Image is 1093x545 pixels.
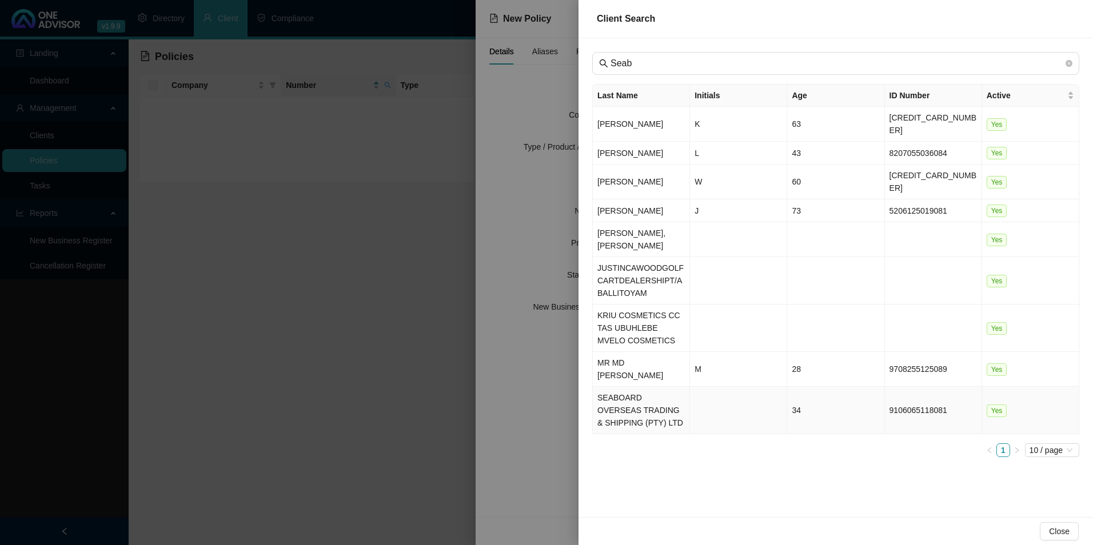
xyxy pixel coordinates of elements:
td: 9708255125089 [885,352,982,387]
td: 8207055036084 [885,142,982,165]
span: Yes [987,234,1007,246]
th: Last Name [593,85,690,107]
td: [PERSON_NAME] [593,142,690,165]
th: Age [787,85,884,107]
td: W [690,165,787,199]
span: Yes [987,404,1007,417]
td: K [690,107,787,142]
span: 28 [792,364,801,374]
td: [PERSON_NAME] [593,165,690,199]
span: right [1014,447,1020,454]
span: 34 [792,406,801,415]
span: Yes [987,363,1007,376]
span: Client Search [597,14,655,23]
div: Page Size [1025,443,1079,457]
span: 60 [792,177,801,186]
span: Yes [987,147,1007,159]
th: Initials [690,85,787,107]
span: Yes [987,205,1007,217]
span: Yes [987,176,1007,189]
td: 5206125019081 [885,199,982,222]
li: Next Page [1010,443,1024,457]
span: 43 [792,149,801,158]
td: [PERSON_NAME] [593,199,690,222]
button: right [1010,443,1024,457]
td: L [690,142,787,165]
td: J [690,199,787,222]
td: [CREDIT_CARD_NUMBER] [885,107,982,142]
td: KRIU COSMETICS CC TAS UBUHLEBE MVELO COSMETICS [593,304,690,352]
span: Close [1049,525,1070,538]
td: M [690,352,787,387]
span: Yes [987,275,1007,287]
span: 10 / page [1030,444,1075,456]
button: Close [1040,522,1079,540]
th: Active [982,85,1079,107]
a: 1 [997,444,1010,456]
td: JUSTINCAWOODGOLFCARTDEALERSHIPT/ABALLITOYAM [593,257,690,304]
span: Yes [987,118,1007,131]
span: Active [987,89,1065,102]
span: close-circle [1066,58,1072,69]
span: 63 [792,119,801,129]
span: close-circle [1066,60,1072,67]
li: Previous Page [983,443,996,457]
span: 73 [792,206,801,215]
td: MR MD [PERSON_NAME] [593,352,690,387]
td: 9106065118081 [885,387,982,434]
td: [PERSON_NAME] [593,107,690,142]
td: SEABOARD OVERSEAS TRADING & SHIPPING (PTY) LTD [593,387,690,434]
input: Last Name [611,57,1063,70]
th: ID Number [885,85,982,107]
span: left [986,447,993,454]
span: search [599,59,608,68]
td: [PERSON_NAME], [PERSON_NAME] [593,222,690,257]
button: left [983,443,996,457]
td: [CREDIT_CARD_NUMBER] [885,165,982,199]
span: Yes [987,322,1007,335]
